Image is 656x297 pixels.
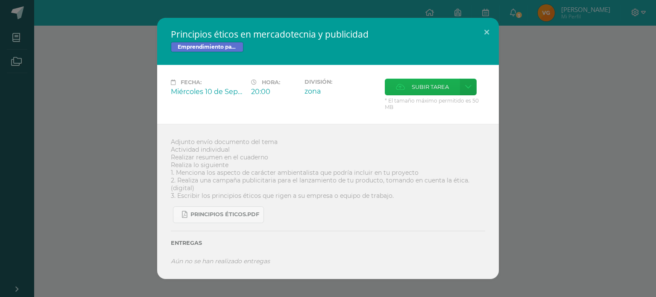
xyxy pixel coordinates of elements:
div: Miércoles 10 de Septiembre [171,88,244,96]
span: Hora: [262,79,280,85]
span: * El tamaño máximo permitido es 50 MB [385,97,485,110]
i: Aún no se han realizado entregas [171,257,270,265]
div: Adjunto envío documento del tema Actividad individual Realizar resumen en el cuaderno Realiza lo ... [157,124,499,279]
a: Principios éticos.pdf [173,206,264,223]
div: 20:00 [251,88,298,96]
span: Emprendimiento para la Productividad [171,42,243,52]
span: Principios éticos.pdf [190,211,259,218]
label: División: [305,79,378,85]
div: zona [305,87,378,95]
label: Entregas [171,240,485,246]
button: Close (Esc) [474,18,499,47]
h2: Principios éticos en mercadotecnia y publicidad [171,28,485,40]
span: Fecha: [181,79,202,85]
span: Subir tarea [412,79,449,95]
